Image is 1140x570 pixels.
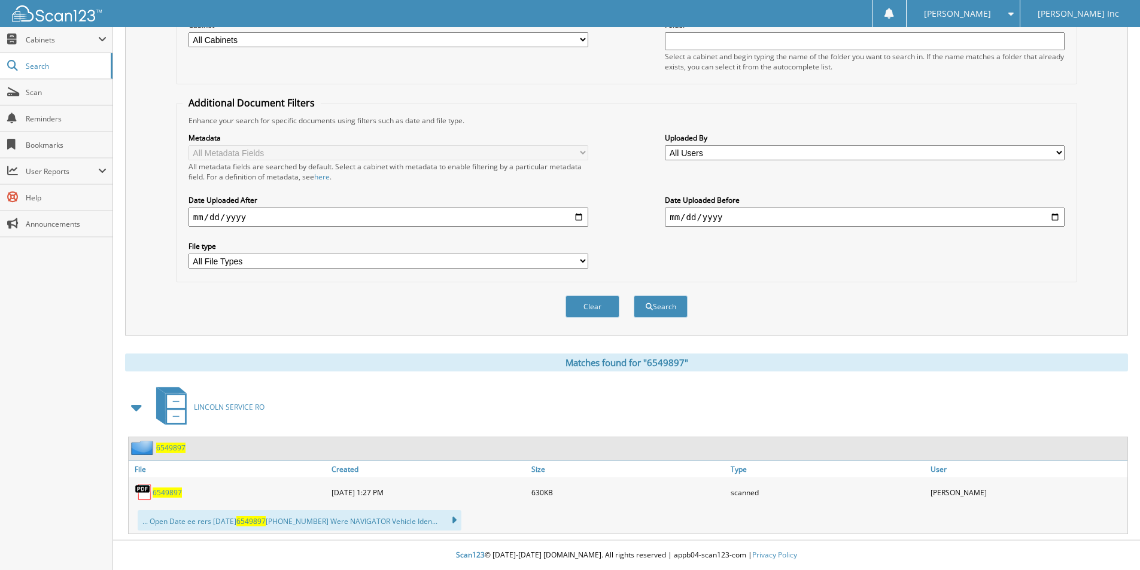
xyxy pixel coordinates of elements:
a: Type [728,461,928,477]
label: Metadata [189,133,588,143]
button: Search [634,295,688,318]
img: folder2.png [131,440,156,455]
div: [PERSON_NAME] [928,480,1127,504]
input: end [665,208,1065,227]
a: here [314,172,330,182]
span: [PERSON_NAME] Inc [1038,10,1119,17]
span: Reminders [26,114,107,124]
div: Matches found for "6549897" [125,353,1128,371]
span: LINCOLN SERVICE RO [194,402,265,412]
a: 6549897 [153,487,182,498]
button: Clear [566,295,619,318]
div: Enhance your search for specific documents using filters such as date and file type. [183,115,1071,126]
span: User Reports [26,166,98,176]
a: Created [329,461,528,477]
div: scanned [728,480,928,504]
div: Select a cabinet and begin typing the name of the folder you want to search in. If the name match... [665,51,1065,72]
label: File type [189,241,588,251]
a: Privacy Policy [752,550,797,560]
a: 6549897 [156,443,186,453]
img: scan123-logo-white.svg [12,5,102,22]
a: LINCOLN SERVICE RO [149,383,265,431]
span: Search [26,61,105,71]
span: Bookmarks [26,140,107,150]
div: 630KB [528,480,728,504]
span: Cabinets [26,35,98,45]
a: User [928,461,1127,477]
legend: Additional Document Filters [183,96,321,109]
div: All metadata fields are searched by default. Select a cabinet with metadata to enable filtering b... [189,161,588,182]
a: Size [528,461,728,477]
span: Scan123 [456,550,485,560]
span: [PERSON_NAME] [924,10,991,17]
div: [DATE] 1:27 PM [329,480,528,504]
span: 6549897 [236,516,266,526]
span: Help [26,193,107,203]
div: © [DATE]-[DATE] [DOMAIN_NAME]. All rights reserved | appb04-scan123-com | [113,541,1140,570]
label: Date Uploaded Before [665,195,1065,205]
label: Uploaded By [665,133,1065,143]
span: Announcements [26,219,107,229]
div: ... Open Date ee rers [DATE] [PHONE_NUMBER] Were NAVIGATOR Vehicle Iden... [138,510,461,531]
span: Scan [26,87,107,97]
input: start [189,208,588,227]
label: Date Uploaded After [189,195,588,205]
a: File [129,461,329,477]
img: PDF.png [135,483,153,501]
